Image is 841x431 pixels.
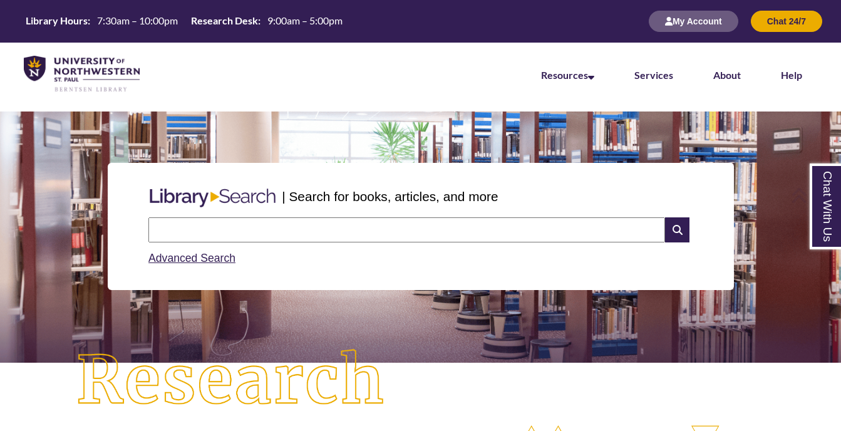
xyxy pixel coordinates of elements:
[665,217,689,242] i: Search
[751,16,822,26] a: Chat 24/7
[751,11,822,32] button: Chat 24/7
[21,14,348,29] a: Hours Today
[97,14,178,26] span: 7:30am – 10:00pm
[791,187,838,204] a: Back to Top
[143,184,282,212] img: Libary Search
[649,16,738,26] a: My Account
[267,14,343,26] span: 9:00am – 5:00pm
[713,69,741,81] a: About
[24,56,140,93] img: UNWSP Library Logo
[781,69,802,81] a: Help
[21,14,348,28] table: Hours Today
[634,69,673,81] a: Services
[148,252,235,264] a: Advanced Search
[21,14,92,28] th: Library Hours:
[541,69,594,81] a: Resources
[186,14,262,28] th: Research Desk:
[282,187,498,206] p: | Search for books, articles, and more
[649,11,738,32] button: My Account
